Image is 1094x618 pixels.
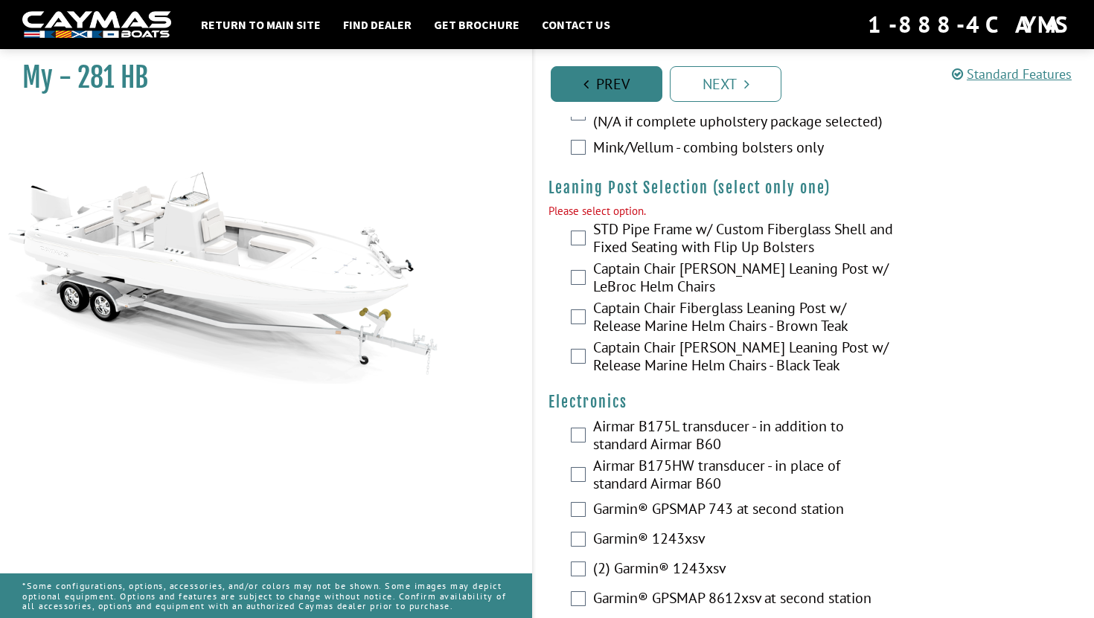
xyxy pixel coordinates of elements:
[336,15,419,34] a: Find Dealer
[426,15,527,34] a: Get Brochure
[548,203,1079,220] div: Please select option.
[593,260,894,299] label: Captain Chair [PERSON_NAME] Leaning Post w/ LeBroc Helm Chairs
[593,530,894,551] label: Garmin® 1243xsv
[22,573,510,618] p: *Some configurations, options, accessories, and/or colors may not be shown. Some images may depic...
[952,65,1072,83] a: Standard Features
[593,559,894,581] label: (2) Garmin® 1243xsv
[547,64,1094,102] ul: Pagination
[548,393,1079,411] h4: Electronics
[593,589,894,611] label: Garmin® GPSMAP 8612xsv at second station
[593,417,894,457] label: Airmar B175L transducer - in addition to standard Airmar B60
[593,338,894,378] label: Captain Chair [PERSON_NAME] Leaning Post w/ Release Marine Helm Chairs - Black Teak
[593,299,894,338] label: Captain Chair Fiberglass Leaning Post w/ Release Marine Helm Chairs - Brown Teak
[593,138,894,160] label: Mink/Vellum - combing bolsters only
[593,220,894,260] label: STD Pipe Frame w/ Custom Fiberglass Shell and Fixed Seating with Flip Up Bolsters
[593,500,894,521] label: Garmin® GPSMAP 743 at second station
[193,15,328,34] a: Return to main site
[670,66,781,102] a: Next
[593,457,894,496] label: Airmar B175HW transducer - in place of standard Airmar B60
[22,11,171,39] img: white-logo-c9c8dbefe5ff5ceceb0f0178aa75bf4bb51f6bca0971e226c86eb53dfe498488.png
[548,178,1079,197] h4: Leaning Post Selection (select only one)
[551,66,662,102] a: Prev
[534,15,618,34] a: Contact Us
[22,61,495,94] h1: My - 281 HB
[868,8,1072,41] div: 1-888-4CAYMAS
